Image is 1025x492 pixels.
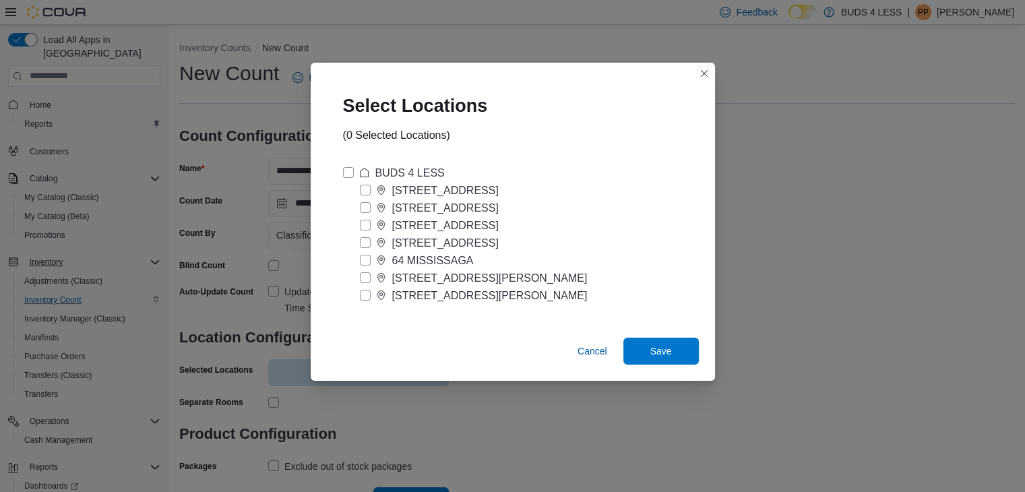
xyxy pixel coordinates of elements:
[327,79,515,127] div: Select Locations
[392,235,499,251] div: [STREET_ADDRESS]
[623,338,699,365] button: Save
[392,270,588,286] div: [STREET_ADDRESS][PERSON_NAME]
[392,288,588,304] div: [STREET_ADDRESS][PERSON_NAME]
[650,344,672,358] span: Save
[392,200,499,216] div: [STREET_ADDRESS]
[696,65,712,82] button: Closes this modal window
[392,253,474,269] div: 64 MISSISSAGA
[392,218,499,234] div: [STREET_ADDRESS]
[375,165,445,181] div: BUDS 4 LESS
[392,183,499,199] div: [STREET_ADDRESS]
[572,338,613,365] button: Cancel
[578,344,607,358] span: Cancel
[343,127,450,144] div: (0 Selected Locations)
